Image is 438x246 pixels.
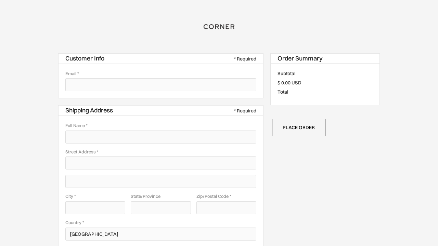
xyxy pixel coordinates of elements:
div: * Required [234,56,256,62]
label: Country * [65,220,256,226]
div: Total [278,89,288,95]
label: Full Name * [65,123,256,129]
label: City * [65,193,125,200]
a: Place Order [272,119,325,136]
div: Subtotal [278,70,295,77]
div: $ 0.00 USD [278,80,301,86]
label: Street Address * [65,149,256,155]
label: State/Province [131,193,191,200]
div: * Required [234,108,256,114]
label: Email * [65,71,256,77]
label: Zip/Postal Code * [196,193,256,200]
